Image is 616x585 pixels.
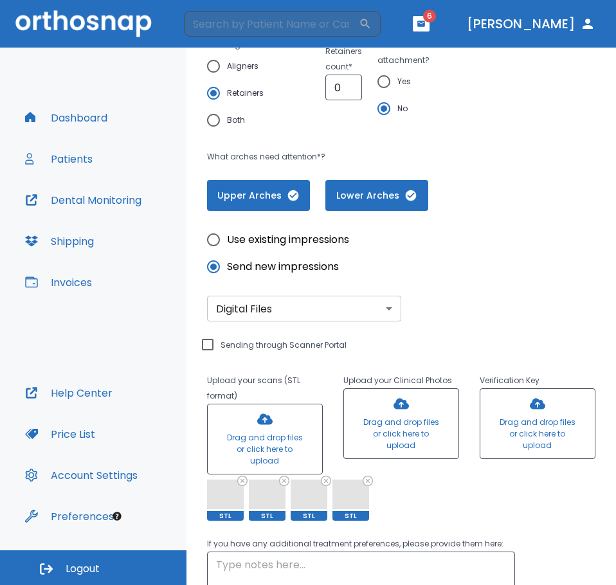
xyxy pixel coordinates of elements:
[220,189,297,203] span: Upper Arches
[332,511,369,521] span: STL
[15,10,152,37] img: Orthosnap
[462,12,601,35] button: [PERSON_NAME]
[343,373,459,388] p: Upload your Clinical Photos
[227,85,264,101] span: Retainers
[66,562,100,576] span: Logout
[227,259,339,274] span: Send new impressions
[207,180,310,211] button: Upper Arches
[17,102,115,133] button: Dashboard
[207,296,401,321] div: Without label
[17,501,122,532] button: Preferences
[17,460,145,491] button: Account Settings
[480,373,595,388] p: Verification Key
[17,267,100,298] button: Invoices
[17,419,103,449] button: Price List
[17,184,149,215] button: Dental Monitoring
[207,511,244,521] span: STL
[325,180,428,211] button: Lower Arches
[17,226,102,256] button: Shipping
[207,536,595,552] p: If you have any additional treatment preferences, please provide them here:
[291,511,327,521] span: STL
[17,143,100,174] button: Patients
[227,113,245,128] span: Both
[227,232,349,248] span: Use existing impressions
[338,189,415,203] span: Lower Arches
[423,10,436,22] span: 6
[17,377,120,408] button: Help Center
[227,59,258,74] span: Aligners
[207,373,323,404] p: Upload your scans (STL format)
[207,149,433,165] p: What arches need attention*?
[184,11,359,37] input: Search by Patient Name or Case #
[397,74,411,89] span: Yes
[111,510,123,522] div: Tooltip anchor
[397,101,408,116] span: No
[325,44,362,75] p: Retainers count *
[249,511,285,521] span: STL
